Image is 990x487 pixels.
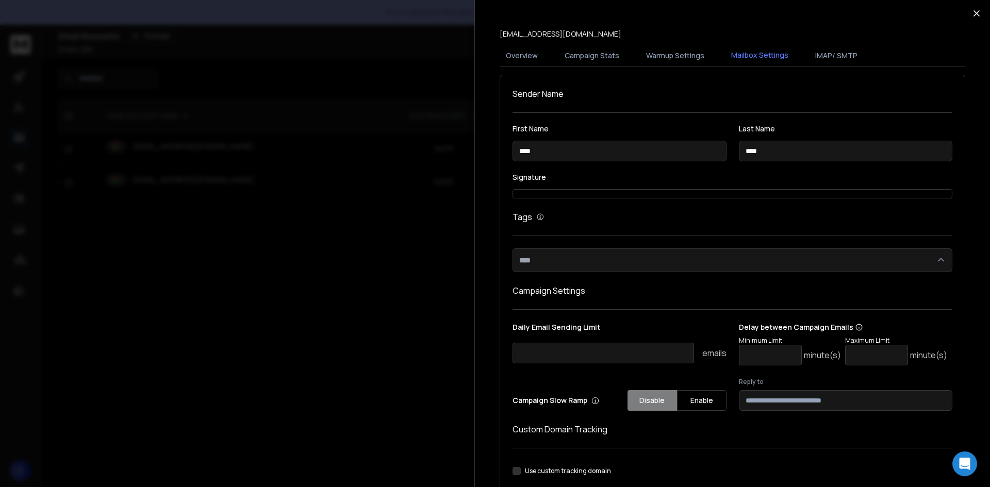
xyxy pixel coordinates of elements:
[952,451,977,476] div: Open Intercom Messenger
[513,395,599,406] p: Campaign Slow Ramp
[804,349,841,361] p: minute(s)
[910,349,947,361] p: minute(s)
[809,44,864,67] button: IMAP/ SMTP
[702,347,727,359] p: emails
[739,337,841,345] p: Minimum Limit
[513,322,727,337] p: Daily Email Sending Limit
[513,211,532,223] h1: Tags
[677,390,727,411] button: Enable
[640,44,711,67] button: Warmup Settings
[513,284,952,297] h1: Campaign Settings
[739,125,953,132] label: Last Name
[513,423,952,435] h1: Custom Domain Tracking
[739,322,947,332] p: Delay between Campaign Emails
[513,125,727,132] label: First Name
[558,44,625,67] button: Campaign Stats
[500,44,544,67] button: Overview
[513,174,952,181] label: Signature
[725,44,795,68] button: Mailbox Settings
[513,88,952,100] h1: Sender Name
[500,29,621,39] p: [EMAIL_ADDRESS][DOMAIN_NAME]
[739,378,953,386] label: Reply to
[845,337,947,345] p: Maximum Limit
[525,467,611,475] label: Use custom tracking domain
[628,390,677,411] button: Disable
